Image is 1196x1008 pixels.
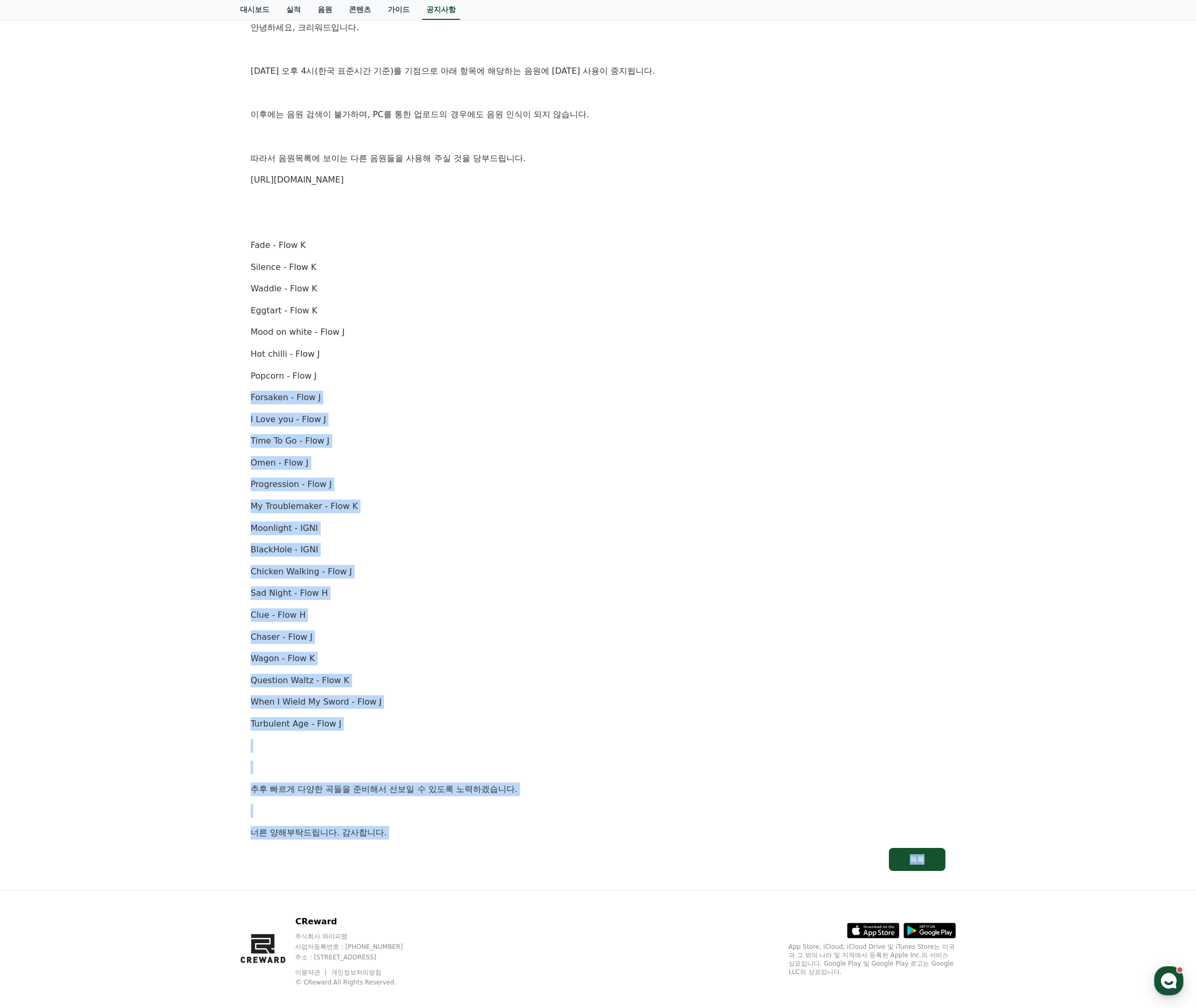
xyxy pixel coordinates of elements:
p: CReward [295,915,423,928]
div: 목록 [910,854,924,865]
p: Sad Night - Flow H [251,586,945,600]
a: [URL][DOMAIN_NAME] [251,175,344,185]
span: 홈 [33,347,39,356]
p: Forsaken - Flow J [251,391,945,404]
p: [DATE] 오후 4시(한국 표준시간 기준)를 기점으로 아래 항목에 해당하는 음원에 [DATE] 사용이 중지됩니다. [251,64,945,78]
p: Chaser - Flow J [251,630,945,644]
p: Clue - Flow H [251,608,945,622]
a: 개인정보처리방침 [331,969,381,976]
p: My Troublemaker - Flow K [251,500,945,513]
p: 이후에는 음원 검색이 불가하며, PC를 통한 업로드의 경우에도 음원 인식이 되지 않습니다. [251,108,945,121]
p: Waddle - Flow K [251,282,945,296]
a: 이용약관 [295,969,328,976]
p: 추후 빠르게 다양한 곡들을 준비해서 선보일 수 있도록 노력하겠습니다. [251,783,945,796]
p: Eggtart - Flow K [251,304,945,318]
a: 홈 [3,332,69,358]
p: Moonlight - IGNI [251,522,945,535]
a: 목록 [251,848,945,871]
p: Mood on white - Flow J [251,325,945,339]
p: © CReward All Rights Reserved. [295,978,423,987]
p: App Store, iCloud, iCloud Drive 및 iTunes Store는 미국과 그 밖의 나라 및 지역에서 등록된 Apple Inc.의 서비스 상표입니다. Goo... [788,943,956,976]
button: 목록 [889,848,945,871]
span: 대화 [96,348,108,356]
p: 주소 : [STREET_ADDRESS] [295,953,423,961]
span: 설정 [162,347,174,356]
p: Turbulent Age - Flow J [251,717,945,731]
p: Progression - Flow J [251,478,945,491]
p: Wagon - Flow K [251,652,945,665]
p: 따라서 음원목록에 보이는 다른 음원들을 사용해 주실 것을 당부드립니다. [251,152,945,165]
p: Question Waltz - Flow K [251,674,945,687]
p: 안녕하세요, 크리워드입니다. [251,21,945,35]
p: BlackHole - IGNI [251,543,945,557]
p: 너른 양해부탁드립니다. 감사합니다. [251,826,945,840]
p: 사업자등록번호 : [PHONE_NUMBER] [295,943,423,951]
p: 주식회사 와이피랩 [295,932,423,941]
p: Time To Go - Flow J [251,434,945,448]
p: Hot chilli - Flow J [251,347,945,361]
p: I Love you - Flow J [251,413,945,426]
p: Silence - Flow K [251,261,945,274]
p: Popcorn - Flow J [251,369,945,383]
p: Chicken Walking - Flow J [251,565,945,579]
a: 설정 [135,332,201,358]
p: Omen - Flow J [251,456,945,470]
p: When I Wield My Sword - Flow J [251,695,945,709]
a: 대화 [69,332,135,358]
p: Fade - Flow K [251,239,945,252]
